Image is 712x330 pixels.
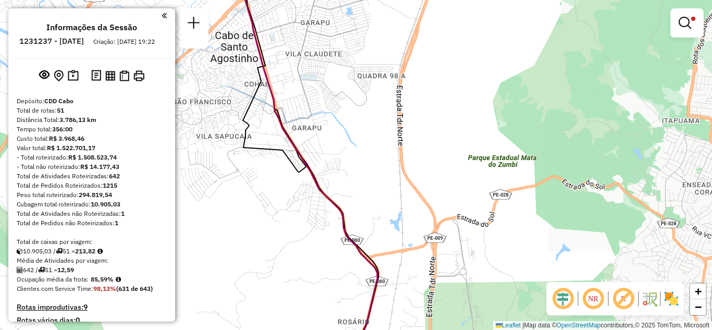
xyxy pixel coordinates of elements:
[695,285,702,298] span: +
[17,303,167,312] h4: Rotas improdutivas:
[17,153,167,162] div: - Total roteirizado:
[66,68,81,84] button: Painel de Sugestão
[80,163,119,170] strong: R$ 14.177,43
[47,144,95,152] strong: R$ 1.522.701,17
[131,68,146,83] button: Imprimir Rotas
[109,172,120,180] strong: 642
[496,322,521,329] a: Leaflet
[162,9,167,21] a: Clique aqui para minimizar o painel
[103,181,117,189] strong: 1215
[690,299,706,315] a: Zoom out
[17,285,93,292] span: Clientes com Service Time:
[46,22,137,32] h4: Informações da Sessão
[52,68,66,84] button: Centralizar mapa no depósito ou ponto de apoio
[611,286,636,311] span: Exibir rótulo
[581,286,606,311] span: Ocultar NR
[17,256,167,265] div: Média de Atividades por viagem:
[59,116,96,124] strong: 3.786,13 km
[17,200,167,209] div: Cubagem total roteirizado:
[493,321,712,330] div: Map data © contributors,© 2025 TomTom, Microsoft
[93,285,116,292] strong: 98,13%
[117,68,131,83] button: Visualizar Romaneio
[17,209,167,218] div: Total de Atividades não Roteirizadas:
[57,266,74,274] strong: 12,59
[17,115,167,125] div: Distância Total:
[97,248,103,254] i: Meta Caixas/viagem: 191,69 Diferença: 22,13
[56,248,63,254] i: Total de rotas
[76,315,80,325] strong: 0
[17,247,167,256] div: 10.905,03 / 51 =
[691,17,695,21] span: Filtro Ativo
[17,237,167,247] div: Total de caixas por viagem:
[116,285,153,292] strong: (631 de 643)
[19,36,84,46] h6: 1231237 - [DATE]
[57,106,64,114] strong: 51
[17,106,167,115] div: Total de rotas:
[557,322,601,329] a: OpenStreetMap
[91,275,114,283] strong: 85,59%
[75,247,95,255] strong: 213,82
[83,302,88,312] strong: 9
[17,181,167,190] div: Total de Pedidos Roteirizados:
[89,68,103,84] button: Logs desbloquear sessão
[17,190,167,200] div: Peso total roteirizado:
[17,275,89,283] span: Ocupação média da frota:
[17,316,167,325] h4: Rotas vários dias:
[17,248,23,254] i: Cubagem total roteirizado
[522,322,524,329] span: |
[89,37,159,46] div: Criação: [DATE] 19:22
[17,96,167,106] div: Depósito:
[103,68,117,82] button: Visualizar relatório de Roteirização
[44,97,73,105] strong: CDD Cabo
[674,13,699,33] a: Exibir filtros
[17,162,167,172] div: - Total não roteirizado:
[17,143,167,153] div: Valor total:
[37,67,52,84] button: Exibir sessão original
[38,267,45,273] i: Total de rotas
[690,284,706,299] a: Zoom in
[17,265,167,275] div: 642 / 51 =
[695,300,702,313] span: −
[115,219,118,227] strong: 1
[17,125,167,134] div: Tempo total:
[116,276,121,283] em: Média calculada utilizando a maior ocupação (%Peso ou %Cubagem) de cada rota da sessão. Rotas cro...
[68,153,117,161] strong: R$ 1.508.523,74
[17,172,167,181] div: Total de Atividades Roteirizadas:
[17,134,167,143] div: Custo total:
[121,210,125,217] strong: 1
[52,125,72,133] strong: 356:00
[79,191,112,199] strong: 294.819,54
[91,200,120,208] strong: 10.905,03
[641,290,658,307] img: Fluxo de ruas
[49,135,84,142] strong: R$ 3.968,46
[663,290,680,307] img: Exibir/Ocultar setores
[183,13,204,36] a: Nova sessão e pesquisa
[17,267,23,273] i: Total de Atividades
[17,218,167,228] div: Total de Pedidos não Roteirizados:
[550,286,575,311] span: Ocultar deslocamento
